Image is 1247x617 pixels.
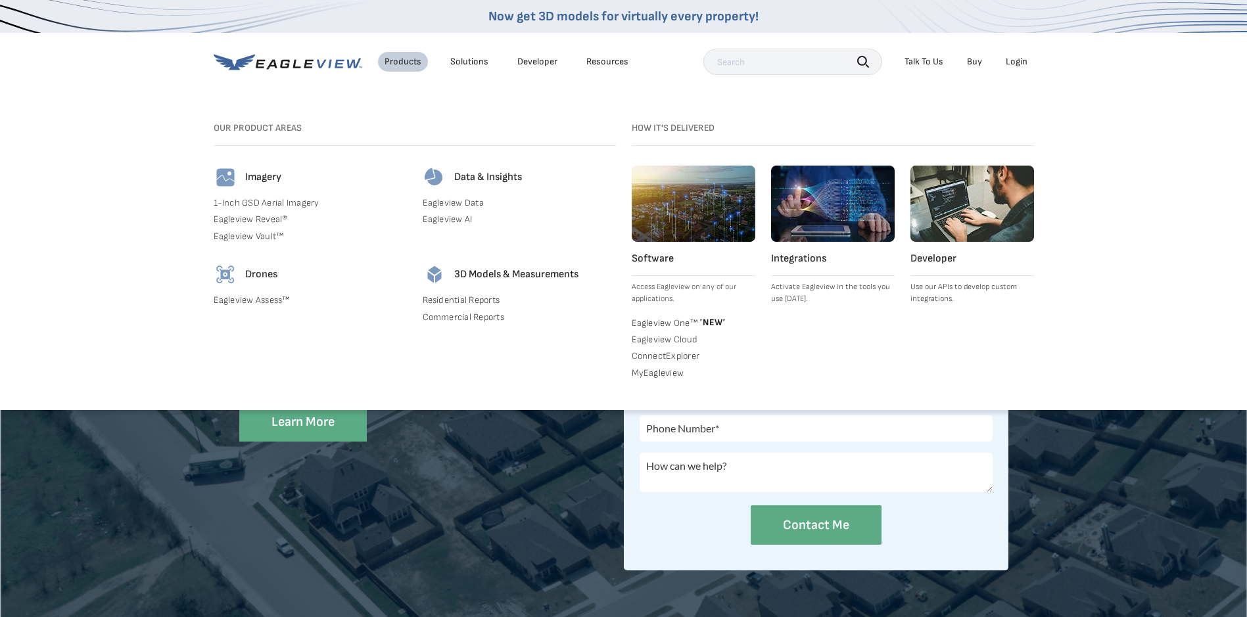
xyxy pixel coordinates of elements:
[751,505,882,545] input: Contact Me
[1006,56,1027,68] div: Login
[703,49,882,75] input: Search
[423,263,446,286] img: 3d-models-icon.svg
[214,166,237,189] img: imagery-icon.svg
[488,9,759,24] a: Now get 3D models for virtually every property!
[450,56,488,68] div: Solutions
[697,317,726,328] span: NEW
[632,334,755,346] a: Eagleview Cloud
[910,281,1034,305] p: Use our APIs to develop custom integrations.
[771,166,895,242] img: integrations.webp
[454,268,578,281] h4: 3D Models & Measurements
[640,415,993,442] input: Phone Number*
[632,315,755,329] a: Eagleview One™ *NEW*
[632,122,1034,134] h3: How it's Delivered
[771,252,895,265] h4: Integrations
[910,166,1034,305] a: Developer Use our APIs to develop custom integrations.
[423,197,616,209] a: Eagleview Data
[214,294,407,306] a: Eagleview Assess™
[423,294,616,306] a: Residential Reports
[632,367,755,379] a: MyEagleview
[586,56,628,68] div: Resources
[632,350,755,362] a: ConnectExplorer
[423,214,616,225] a: Eagleview AI
[423,166,446,189] img: data-icon.svg
[771,166,895,305] a: Integrations Activate Eagleview in the tools you use [DATE].
[385,56,421,68] div: Products
[214,263,237,286] img: drones-icon.svg
[245,268,277,281] h4: Drones
[239,402,367,442] a: Learn More
[423,311,616,323] a: Commercial Reports
[910,252,1034,265] h4: Developer
[214,197,407,209] a: 1-Inch GSD Aerial Imagery
[632,166,755,242] img: software.webp
[245,171,281,184] h4: Imagery
[454,171,522,184] h4: Data & Insights
[517,56,557,68] a: Developer
[632,252,755,265] h4: Software
[214,122,616,134] h3: Our Product Areas
[771,281,895,305] p: Activate Eagleview in the tools you use [DATE].
[967,56,982,68] a: Buy
[905,56,943,68] div: Talk To Us
[910,166,1034,242] img: developer.webp
[214,214,407,225] a: Eagleview Reveal®
[632,281,755,305] p: Access Eagleview on any of our applications.
[214,231,407,242] a: Eagleview Vault™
